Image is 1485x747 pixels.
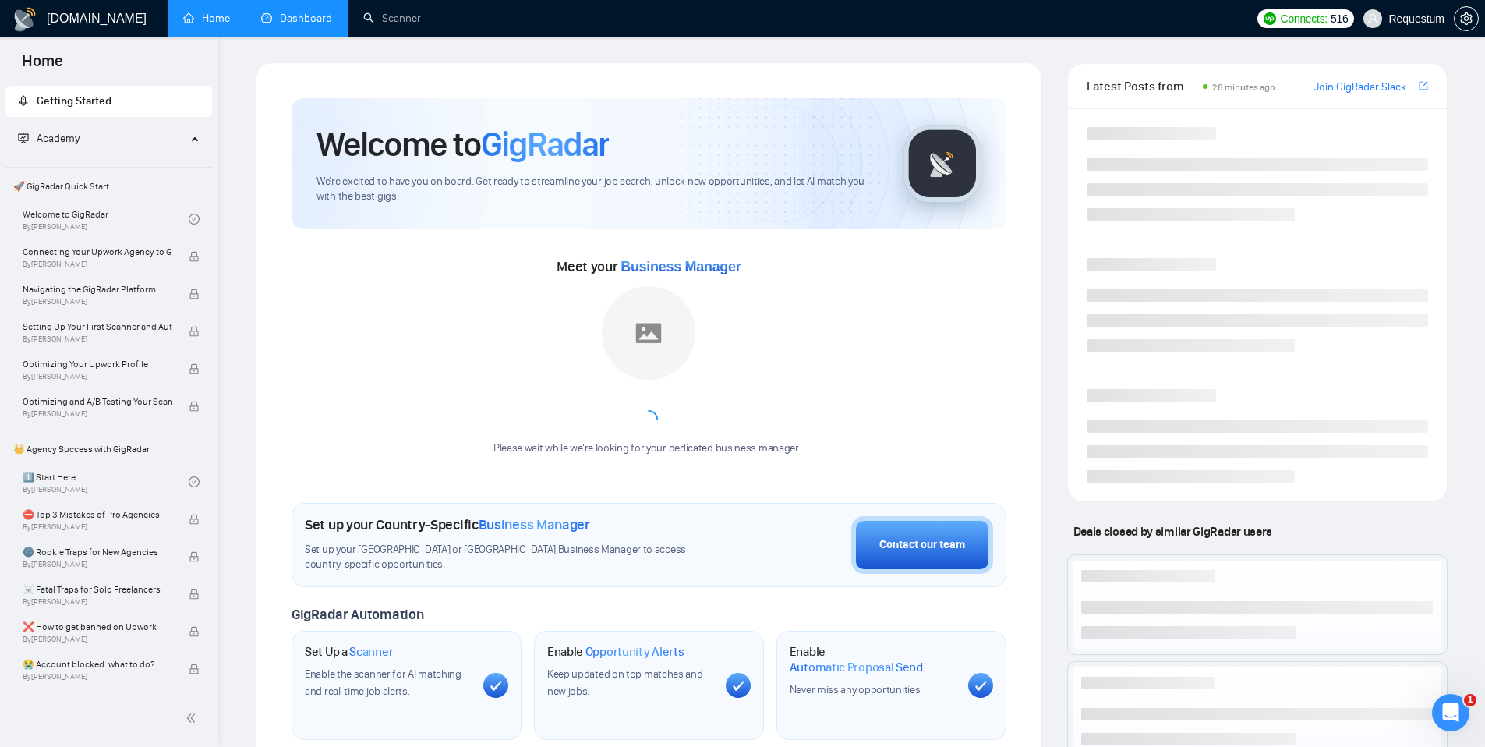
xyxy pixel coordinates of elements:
[23,619,172,635] span: ❌ How to get banned on Upwork
[305,516,590,533] h1: Set up your Country-Specific
[1432,694,1469,731] iframe: Intercom live chat
[23,582,172,597] span: ☠️ Fatal Traps for Solo Freelancers
[1314,79,1416,96] a: Join GigRadar Slack Community
[305,644,393,660] h1: Set Up a
[23,635,172,644] span: By [PERSON_NAME]
[547,644,684,660] h1: Enable
[23,319,172,335] span: Setting Up Your First Scanner and Auto-Bidder
[189,476,200,487] span: check-circle
[186,710,201,726] span: double-left
[189,551,200,562] span: lock
[23,522,172,532] span: By [PERSON_NAME]
[23,394,172,409] span: Optimizing and A/B Testing Your Scanner for Better Results
[23,544,172,560] span: 🌚 Rookie Traps for New Agencies
[261,12,332,25] a: dashboardDashboard
[37,94,111,108] span: Getting Started
[903,125,981,203] img: gigradar-logo.png
[585,644,684,660] span: Opportunity Alerts
[349,644,393,660] span: Scanner
[189,251,200,262] span: lock
[37,132,80,145] span: Academy
[9,50,76,83] span: Home
[602,286,695,380] img: placeholder.png
[23,356,172,372] span: Optimizing Your Upwork Profile
[1454,6,1479,31] button: setting
[23,672,172,682] span: By [PERSON_NAME]
[1367,13,1378,24] span: user
[790,683,922,696] span: Never miss any opportunities.
[305,667,461,698] span: Enable the scanner for AI matching and real-time job alerts.
[189,363,200,374] span: lock
[23,507,172,522] span: ⛔ Top 3 Mistakes of Pro Agencies
[7,434,210,465] span: 👑 Agency Success with GigRadar
[23,202,189,236] a: Welcome to GigRadarBy[PERSON_NAME]
[879,536,965,554] div: Contact our team
[547,667,703,698] span: Keep updated on top matches and new jobs.
[23,409,172,419] span: By [PERSON_NAME]
[1455,12,1478,25] span: setting
[23,597,172,607] span: By [PERSON_NAME]
[23,244,172,260] span: Connecting Your Upwork Agency to GigRadar
[23,560,172,569] span: By [PERSON_NAME]
[1419,80,1428,92] span: export
[189,214,200,225] span: check-circle
[1464,694,1476,706] span: 1
[23,297,172,306] span: By [PERSON_NAME]
[305,543,718,572] span: Set up your [GEOGRAPHIC_DATA] or [GEOGRAPHIC_DATA] Business Manager to access country-specific op...
[621,259,741,274] span: Business Manager
[18,95,29,106] span: rocket
[1212,82,1275,93] span: 28 minutes ago
[363,12,421,25] a: searchScanner
[189,289,200,299] span: lock
[18,133,29,143] span: fund-projection-screen
[1419,79,1428,94] a: export
[23,335,172,344] span: By [PERSON_NAME]
[18,132,80,145] span: Academy
[1087,76,1198,96] span: Latest Posts from the GigRadar Community
[23,281,172,297] span: Navigating the GigRadar Platform
[316,175,879,204] span: We're excited to have you on board. Get ready to streamline your job search, unlock new opportuni...
[484,441,814,456] div: Please wait while we're looking for your dedicated business manager...
[189,664,200,674] span: lock
[316,123,609,165] h1: Welcome to
[1331,10,1348,27] span: 516
[183,12,230,25] a: homeHome
[189,626,200,637] span: lock
[23,465,189,499] a: 1️⃣ Start HereBy[PERSON_NAME]
[7,171,210,202] span: 🚀 GigRadar Quick Start
[1281,10,1328,27] span: Connects:
[479,516,590,533] span: Business Manager
[639,410,658,429] span: loading
[12,7,37,32] img: logo
[851,516,993,574] button: Contact our team
[790,644,956,674] h1: Enable
[189,401,200,412] span: lock
[557,258,741,275] span: Meet your
[790,660,923,675] span: Automatic Proposal Send
[23,260,172,269] span: By [PERSON_NAME]
[23,372,172,381] span: By [PERSON_NAME]
[189,514,200,525] span: lock
[5,86,212,117] li: Getting Started
[189,589,200,600] span: lock
[481,123,609,165] span: GigRadar
[1264,12,1276,25] img: upwork-logo.png
[292,606,423,623] span: GigRadar Automation
[189,326,200,337] span: lock
[1454,12,1479,25] a: setting
[23,657,172,672] span: 😭 Account blocked: what to do?
[1067,518,1278,545] span: Deals closed by similar GigRadar users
